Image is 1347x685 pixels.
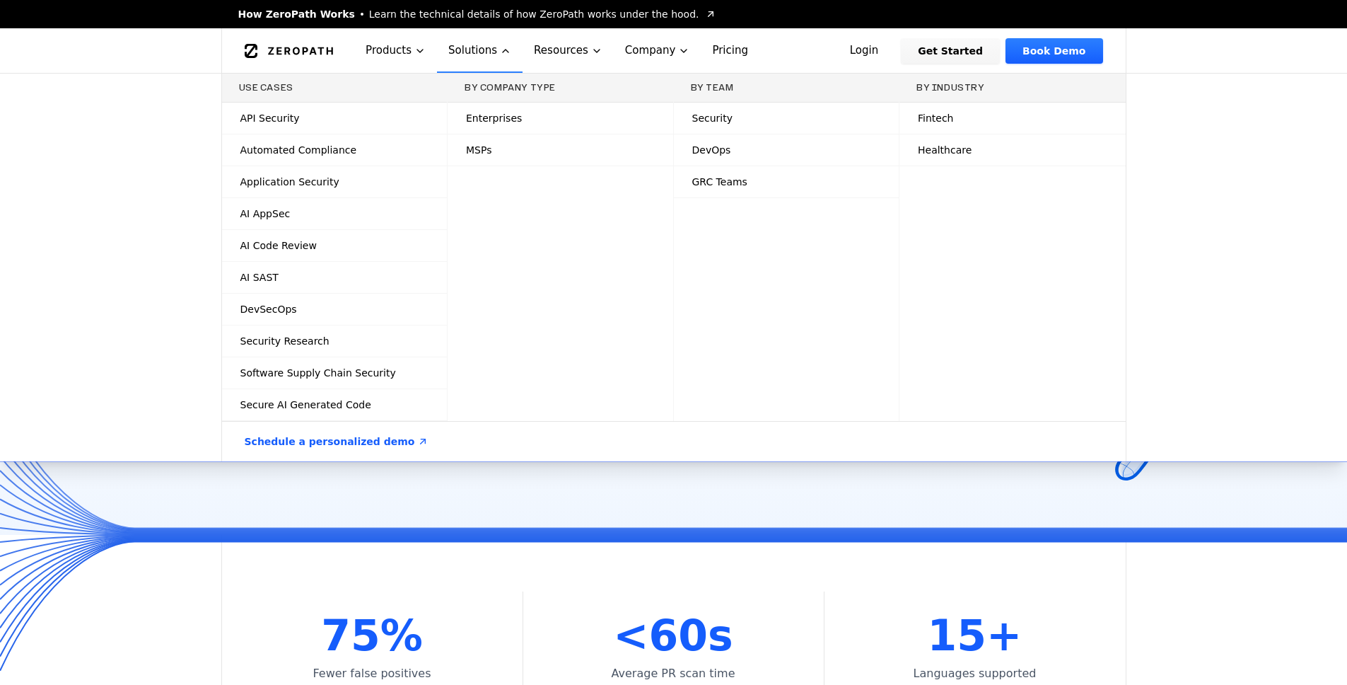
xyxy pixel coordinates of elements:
[222,357,448,388] a: Software Supply Chain Security
[692,111,733,125] span: Security
[437,28,523,73] button: Solutions
[240,302,297,316] span: DevSecOps
[1005,38,1102,64] a: Book Demo
[914,665,1037,682] p: Languages supported
[321,614,423,657] div: 75%
[240,398,371,412] span: Secure AI Generated Code
[240,270,279,284] span: AI SAST
[240,334,330,348] span: Security Research
[674,134,899,166] a: DevOps
[614,28,701,73] button: Company
[222,103,448,134] a: API Security
[692,143,731,157] span: DevOps
[222,230,448,261] a: AI Code Review
[354,28,437,73] button: Products
[240,207,291,221] span: AI AppSec
[901,38,1000,64] a: Get Started
[899,134,1126,166] a: Healthcare
[222,134,448,166] a: Automated Compliance
[222,294,448,325] a: DevSecOps
[465,82,656,93] h3: By Company Type
[228,422,446,461] a: Schedule a personalized demo
[369,7,699,21] span: Learn the technical details of how ZeroPath works under the hood.
[918,111,953,125] span: Fintech
[466,111,522,125] span: Enterprises
[701,28,759,73] a: Pricing
[692,175,747,189] span: GRC Teams
[674,103,899,134] a: Security
[899,103,1126,134] a: Fintech
[222,198,448,229] a: AI AppSec
[918,143,972,157] span: Healthcare
[613,614,733,657] div: <60s
[916,82,1109,93] h3: By Industry
[222,389,448,420] a: Secure AI Generated Code
[238,7,355,21] span: How ZeroPath Works
[448,134,673,166] a: MSPs
[240,143,357,157] span: Automated Compliance
[222,166,448,197] a: Application Security
[238,7,716,21] a: How ZeroPath WorksLearn the technical details of how ZeroPath works under the hood.
[240,111,300,125] span: API Security
[523,28,614,73] button: Resources
[612,665,735,682] p: Average PR scan time
[466,143,491,157] span: MSPs
[221,28,1126,73] nav: Global
[313,665,431,682] p: Fewer false positives
[239,82,431,93] h3: Use Cases
[691,82,882,93] h3: By Team
[240,175,339,189] span: Application Security
[448,103,673,134] a: Enterprises
[222,326,448,357] a: Security Research
[674,166,899,197] a: GRC Teams
[833,38,896,64] a: Login
[222,262,448,293] a: AI SAST
[928,614,1022,657] div: 15+
[240,366,396,380] span: Software Supply Chain Security
[240,238,317,253] span: AI Code Review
